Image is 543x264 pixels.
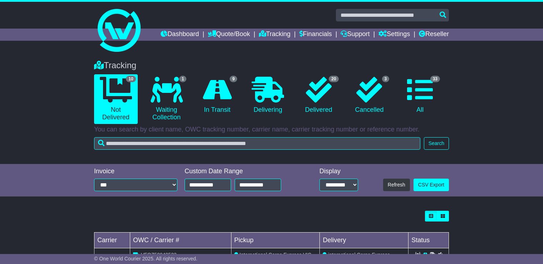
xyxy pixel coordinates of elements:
[94,256,197,261] span: © One World Courier 2025. All rights reserved.
[161,29,199,41] a: Dashboard
[208,29,250,41] a: Quote/Book
[90,60,452,71] div: Tracking
[329,76,338,82] span: 20
[145,74,189,124] a: 1 Waiting Collection
[414,179,449,191] a: CSV Export
[246,74,290,116] a: Delivering
[409,233,449,248] td: Status
[424,137,449,150] button: Search
[383,179,410,191] button: Refresh
[126,76,136,82] span: 10
[185,168,298,175] div: Custom Date Range
[240,252,312,258] span: International Cargo Express VIC
[259,29,290,41] a: Tracking
[430,76,440,82] span: 33
[230,76,237,82] span: 9
[320,233,409,248] td: Delivery
[319,168,358,175] div: Display
[94,74,138,124] a: 10 Not Delivered
[341,29,370,41] a: Support
[130,233,231,248] td: OWC / Carrier #
[231,233,320,248] td: Pickup
[419,29,449,41] a: Reseller
[382,76,390,82] span: 3
[297,74,341,116] a: 20 Delivered
[94,168,177,175] div: Invoice
[348,74,391,116] a: 3 Cancelled
[94,233,130,248] td: Carrier
[179,76,187,82] span: 1
[195,74,239,116] a: 9 In Transit
[141,252,177,258] span: VFQZ50042533
[378,29,410,41] a: Settings
[398,74,442,116] a: 33 All
[299,29,332,41] a: Financials
[94,126,449,134] p: You can search by client name, OWC tracking number, carrier name, carrier tracking number or refe...
[328,252,390,258] span: international Cargo Express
